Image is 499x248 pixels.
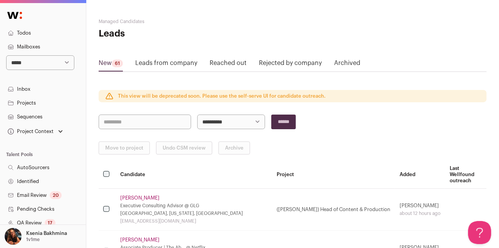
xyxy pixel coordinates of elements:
[50,191,62,199] div: 20
[26,236,40,243] p: 1v1me
[112,60,123,67] div: 61
[120,218,267,224] div: [EMAIL_ADDRESS][DOMAIN_NAME]
[3,8,26,23] img: Wellfound
[45,219,55,227] div: 17
[3,228,69,245] button: Open dropdown
[272,189,395,231] td: ([PERSON_NAME]) Head of Content & Production
[400,210,440,216] div: about 12 hours ago
[445,161,487,189] th: Last Wellfound outreach
[395,189,445,231] td: [PERSON_NAME]
[120,237,160,243] a: [PERSON_NAME]
[116,161,272,189] th: Candidate
[395,161,445,189] th: Added
[272,161,395,189] th: Project
[120,203,267,209] div: Executive Consulting Advisor @ GLG
[6,126,64,137] button: Open dropdown
[99,28,228,40] h1: Leads
[334,58,360,71] a: Archived
[210,58,247,71] a: Reached out
[118,93,326,99] p: This view will be deprecated soon. Please use the self-serve UI for candidate outreach.
[99,58,123,71] a: New
[6,128,54,135] div: Project Context
[259,58,322,71] a: Rejected by company
[5,228,22,245] img: 13968079-medium_jpg
[120,210,267,216] div: [GEOGRAPHIC_DATA], [US_STATE], [GEOGRAPHIC_DATA]
[135,58,197,71] a: Leads from company
[120,195,160,201] a: [PERSON_NAME]
[26,230,67,236] p: Ksenia Bakhmina
[468,221,491,244] iframe: Help Scout Beacon - Open
[99,18,228,25] h2: Managed Candidates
